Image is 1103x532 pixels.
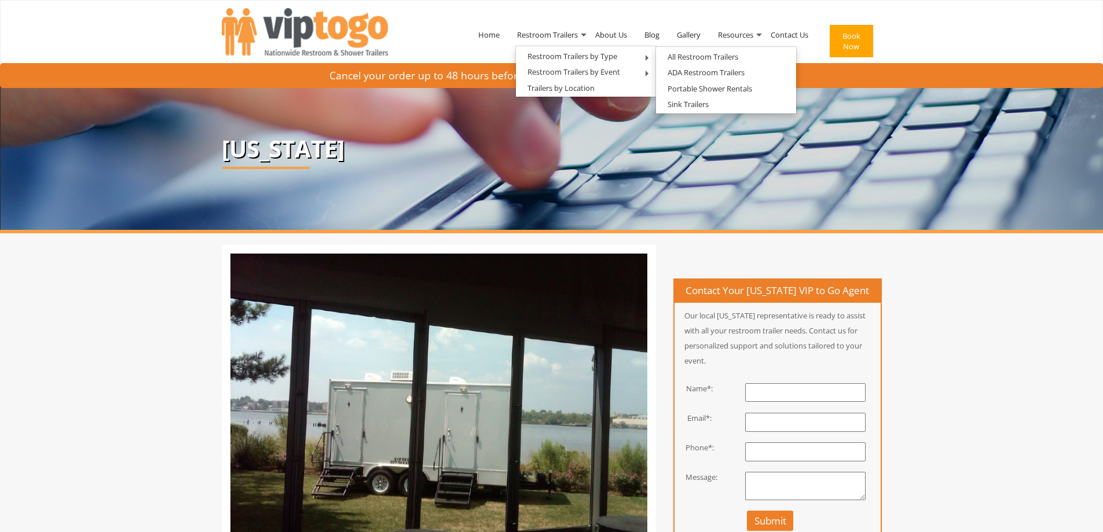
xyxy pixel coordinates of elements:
[516,81,606,96] a: Trailers by Location
[508,5,587,65] a: Restroom Trailers
[656,65,756,80] a: ADA Restroom Trailers
[222,8,388,56] img: VIPTOGO
[222,136,882,162] p: [US_STATE]
[747,511,794,531] button: Submit
[709,5,762,65] a: Resources
[666,383,722,394] div: Name*:
[830,25,873,57] button: Book Now
[516,65,632,79] a: Restroom Trailers by Event
[668,5,709,65] a: Gallery
[666,413,722,424] div: Email*:
[516,49,629,64] a: Restroom Trailers by Type
[656,82,764,96] a: Portable Shower Rentals
[470,5,508,65] a: Home
[817,5,882,82] a: Book Now
[636,5,668,65] a: Blog
[656,50,750,64] a: All Restroom Trailers
[762,5,817,65] a: Contact Us
[675,308,881,368] p: Our local [US_STATE] representative is ready to assist with all your restroom trailer needs. Cont...
[666,442,722,453] div: Phone*:
[666,472,722,483] div: Message:
[656,97,720,112] a: Sink Trailers
[675,280,881,303] h4: Contact Your [US_STATE] VIP to Go Agent
[587,5,636,65] a: About Us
